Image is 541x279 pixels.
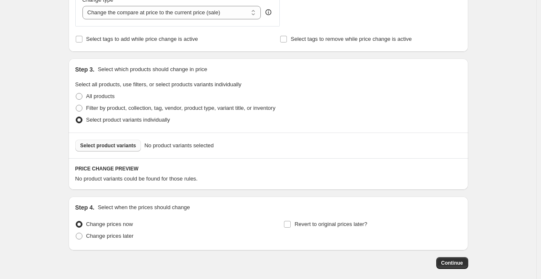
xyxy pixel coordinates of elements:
[75,203,95,212] h2: Step 4.
[144,141,214,150] span: No product variants selected
[98,65,207,74] p: Select which products should change in price
[75,165,461,172] h6: PRICE CHANGE PREVIEW
[441,260,463,266] span: Continue
[86,233,134,239] span: Change prices later
[86,221,133,227] span: Change prices now
[75,65,95,74] h2: Step 3.
[86,36,198,42] span: Select tags to add while price change is active
[98,203,190,212] p: Select when the prices should change
[75,140,141,151] button: Select product variants
[75,81,241,88] span: Select all products, use filters, or select products variants individually
[86,117,170,123] span: Select product variants individually
[86,105,276,111] span: Filter by product, collection, tag, vendor, product type, variant title, or inventory
[294,221,367,227] span: Revert to original prices later?
[75,175,198,182] span: No product variants could be found for those rules.
[264,8,273,16] div: help
[86,93,115,99] span: All products
[80,142,136,149] span: Select product variants
[291,36,412,42] span: Select tags to remove while price change is active
[436,257,468,269] button: Continue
